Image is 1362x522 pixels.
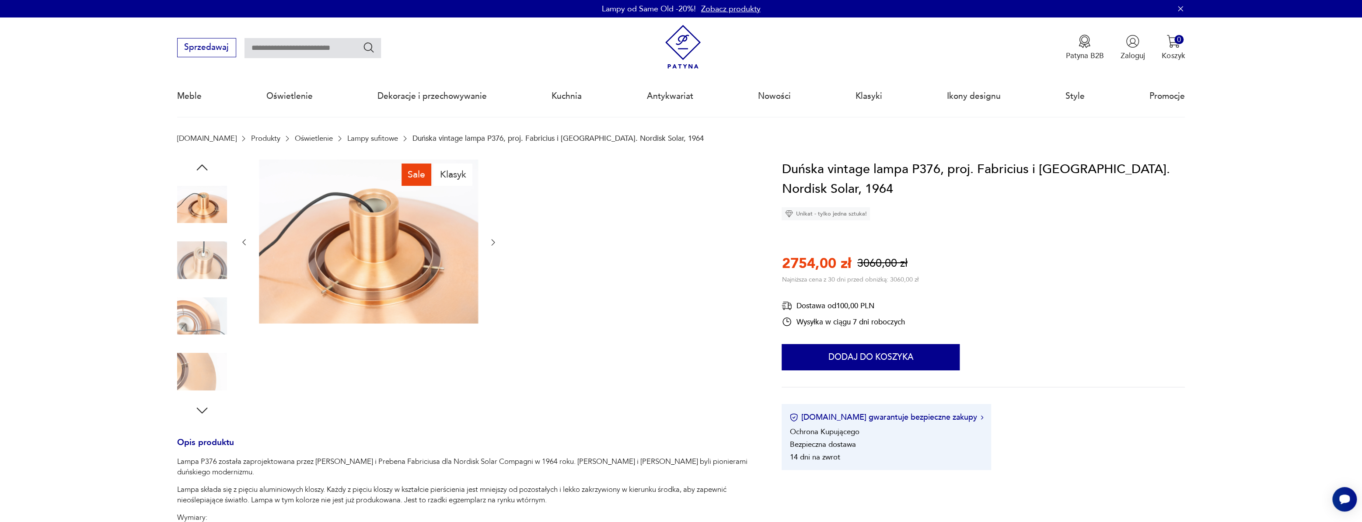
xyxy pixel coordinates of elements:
p: 2754,00 zł [782,254,851,273]
button: Sprzedawaj [177,38,236,57]
li: 14 dni na zwrot [789,452,840,462]
div: Klasyk [433,164,472,185]
img: Patyna - sklep z meblami i dekoracjami vintage [661,25,705,69]
li: Bezpieczna dostawa [789,439,856,449]
img: Zdjęcie produktu Duńska vintage lampa P376, proj. Fabricius i Kastholm. Nordisk Solar, 1964 [177,180,227,230]
h1: Duńska vintage lampa P376, proj. Fabricius i [GEOGRAPHIC_DATA]. Nordisk Solar, 1964 [782,160,1185,199]
img: Ikona diamentu [785,210,793,218]
p: Patyna B2B [1065,51,1104,61]
div: Sale [402,164,432,185]
button: Zaloguj [1121,35,1145,61]
div: 0 [1174,35,1184,44]
a: Zobacz produkty [701,3,761,14]
button: 0Koszyk [1162,35,1185,61]
a: Oświetlenie [295,134,333,143]
p: Koszyk [1162,51,1185,61]
a: Dekoracje i przechowywanie [377,76,487,116]
p: 3060,00 zł [857,256,908,271]
img: Ikona medalu [1078,35,1091,48]
a: Kuchnia [552,76,582,116]
h3: Opis produktu [177,439,757,457]
li: Ochrona Kupującego [789,427,859,437]
a: Klasyki [856,76,882,116]
img: Zdjęcie produktu Duńska vintage lampa P376, proj. Fabricius i Kastholm. Nordisk Solar, 1964 [177,347,227,397]
button: [DOMAIN_NAME] gwarantuje bezpieczne zakupy [789,412,983,423]
a: Oświetlenie [266,76,313,116]
img: Zdjęcie produktu Duńska vintage lampa P376, proj. Fabricius i Kastholm. Nordisk Solar, 1964 [259,160,478,324]
a: Ikona medaluPatyna B2B [1065,35,1104,61]
a: Lampy sufitowe [347,134,398,143]
a: Sprzedawaj [177,45,236,52]
img: Zdjęcie produktu Duńska vintage lampa P376, proj. Fabricius i Kastholm. Nordisk Solar, 1964 [177,291,227,341]
a: Style [1065,76,1085,116]
a: Antykwariat [646,76,693,116]
a: Produkty [251,134,280,143]
p: Lampa składa się z pięciu aluminiowych kloszy. Każdy z pięciu kloszy w kształcie pierścienia jest... [177,484,757,505]
div: Wysyłka w ciągu 7 dni roboczych [782,317,905,327]
iframe: Smartsupp widget button [1332,487,1357,512]
p: Lampy od Same Old -20%! [602,3,696,14]
p: Duńska vintage lampa P376, proj. Fabricius i [GEOGRAPHIC_DATA]. Nordisk Solar, 1964 [412,134,704,143]
img: Zdjęcie produktu Duńska vintage lampa P376, proj. Fabricius i Kastholm. Nordisk Solar, 1964 [177,235,227,285]
a: [DOMAIN_NAME] [177,134,237,143]
p: Lampa P376 została zaprojektowana przez [PERSON_NAME] i Prebena Fabriciusa dla Nordisk Solar Comp... [177,456,757,477]
a: Ikony designu [947,76,1001,116]
img: Ikona certyfikatu [789,413,798,422]
button: Dodaj do koszyka [782,344,960,370]
img: Ikona strzałki w prawo [981,415,983,420]
p: Najniższa cena z 30 dni przed obniżką: 3060,00 zł [782,275,918,284]
a: Nowości [758,76,791,116]
a: Meble [177,76,202,116]
div: Unikat - tylko jedna sztuka! [782,207,870,220]
div: Dostawa od 100,00 PLN [782,300,905,311]
img: Ikona koszyka [1166,35,1180,48]
button: Patyna B2B [1065,35,1104,61]
img: Ikonka użytkownika [1126,35,1139,48]
button: Szukaj [363,41,375,54]
a: Promocje [1149,76,1185,116]
p: Zaloguj [1121,51,1145,61]
img: Ikona dostawy [782,300,792,311]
